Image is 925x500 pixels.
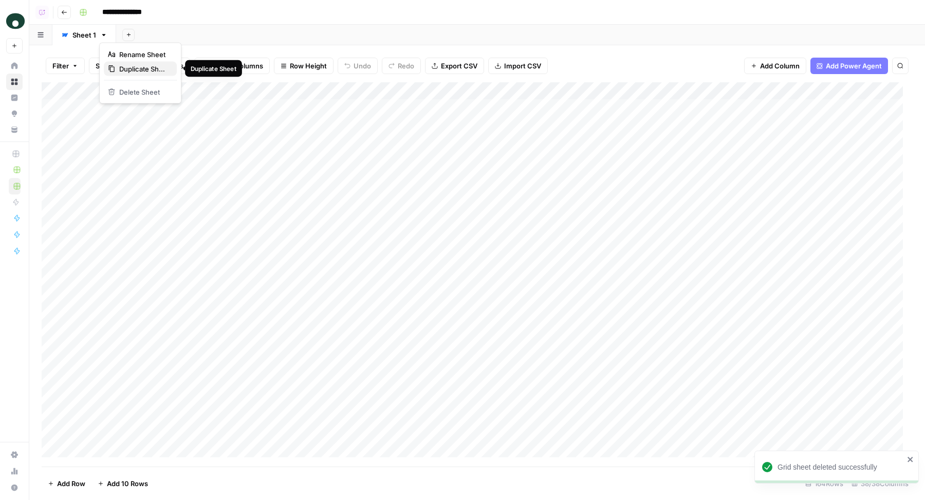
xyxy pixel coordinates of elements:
[194,58,270,74] button: Freeze Columns
[6,12,25,30] img: Oyster Logo
[91,475,154,492] button: Add 10 Rows
[274,58,334,74] button: Row Height
[744,58,806,74] button: Add Column
[57,478,85,489] span: Add Row
[6,58,23,74] a: Home
[760,61,800,71] span: Add Column
[6,8,23,34] button: Workspace: Oyster
[425,58,484,74] button: Export CSV
[89,58,125,74] button: Sort
[504,61,541,71] span: Import CSV
[119,64,169,74] span: Duplicate Sheet
[42,475,91,492] button: Add Row
[488,58,548,74] button: Import CSV
[119,49,169,60] span: Rename Sheet
[52,61,69,71] span: Filter
[441,61,477,71] span: Export CSV
[290,61,327,71] span: Row Height
[907,455,914,463] button: close
[398,61,414,71] span: Redo
[354,61,371,71] span: Undo
[338,58,378,74] button: Undo
[46,58,85,74] button: Filter
[810,58,888,74] button: Add Power Agent
[96,61,109,71] span: Sort
[382,58,421,74] button: Redo
[107,478,148,489] span: Add 10 Rows
[847,475,913,492] div: 38/38 Columns
[6,463,23,479] a: Usage
[190,64,236,73] div: Duplicate Sheet
[6,479,23,496] button: Help + Support
[6,74,23,90] a: Browse
[6,105,23,122] a: Opportunities
[72,30,96,40] div: Sheet 1
[119,87,169,97] span: Delete Sheet
[778,462,904,472] div: Grid sheet deleted successfully
[52,25,116,45] a: Sheet 1
[826,61,882,71] span: Add Power Agent
[6,121,23,138] a: Your Data
[6,90,23,106] a: Insights
[6,447,23,463] a: Settings
[801,475,847,492] div: 164 Rows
